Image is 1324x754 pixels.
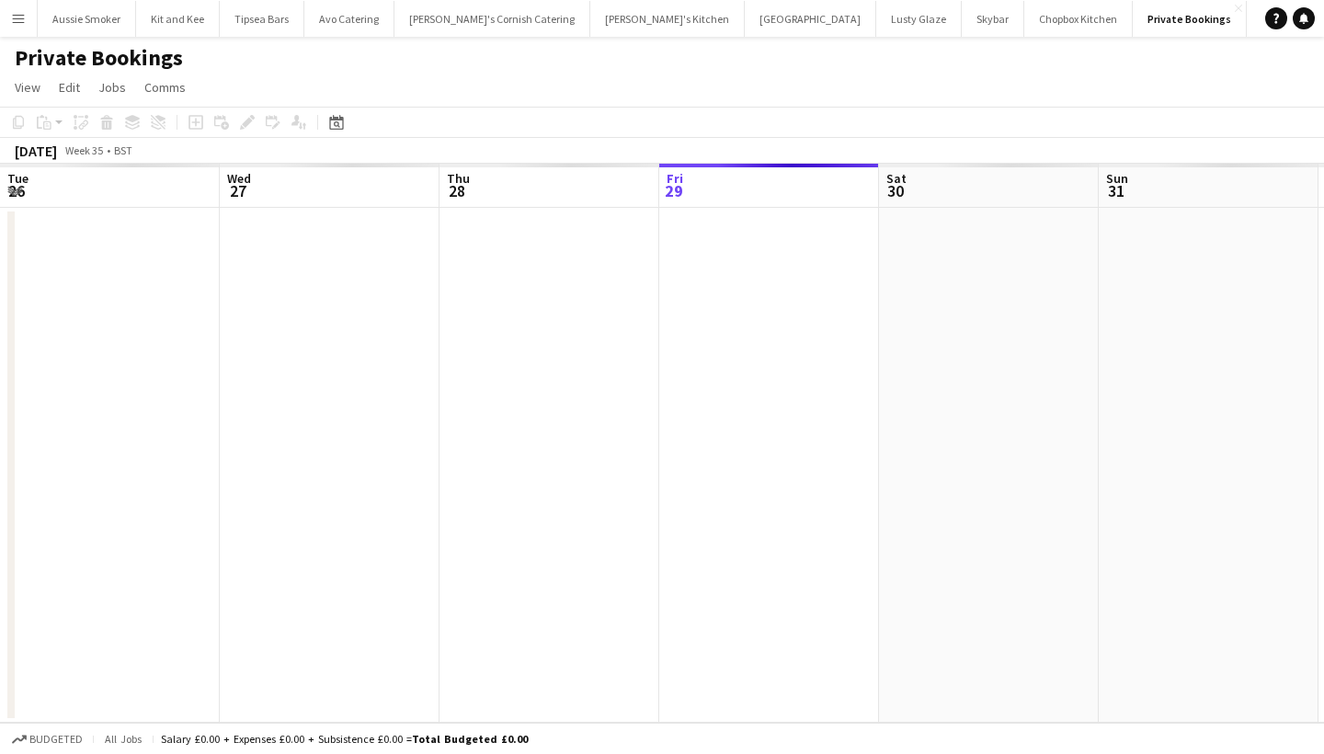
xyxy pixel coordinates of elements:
span: Thu [447,170,470,187]
button: Avo Catering [304,1,394,37]
span: 30 [884,180,907,201]
span: Sat [886,170,907,187]
a: Jobs [91,75,133,99]
a: Comms [137,75,193,99]
div: BST [114,143,132,157]
span: Budgeted [29,733,83,746]
span: Wed [227,170,251,187]
span: 29 [664,180,683,201]
button: Kit and Kee [136,1,220,37]
button: Budgeted [9,729,86,749]
button: Chopbox Kitchen [1024,1,1133,37]
span: Jobs [98,79,126,96]
button: Skybar [962,1,1024,37]
span: Sun [1106,170,1128,187]
span: Week 35 [61,143,107,157]
button: Tipsea Bars [220,1,304,37]
span: Total Budgeted £0.00 [412,732,528,746]
button: [GEOGRAPHIC_DATA] [745,1,876,37]
span: View [15,79,40,96]
div: [DATE] [15,142,57,160]
button: [PERSON_NAME]'s Kitchen [590,1,745,37]
span: 31 [1103,180,1128,201]
span: 28 [444,180,470,201]
button: Aussie Smoker [38,1,136,37]
span: Tue [7,170,29,187]
h1: Private Bookings [15,44,183,72]
a: View [7,75,48,99]
span: 26 [5,180,29,201]
button: [PERSON_NAME]'s Cornish Catering [394,1,590,37]
button: Lusty Glaze [876,1,962,37]
span: Edit [59,79,80,96]
a: Edit [51,75,87,99]
div: Salary £0.00 + Expenses £0.00 + Subsistence £0.00 = [161,732,528,746]
span: Comms [144,79,186,96]
button: Private Bookings [1133,1,1247,37]
span: Fri [667,170,683,187]
span: 27 [224,180,251,201]
span: All jobs [101,732,145,746]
